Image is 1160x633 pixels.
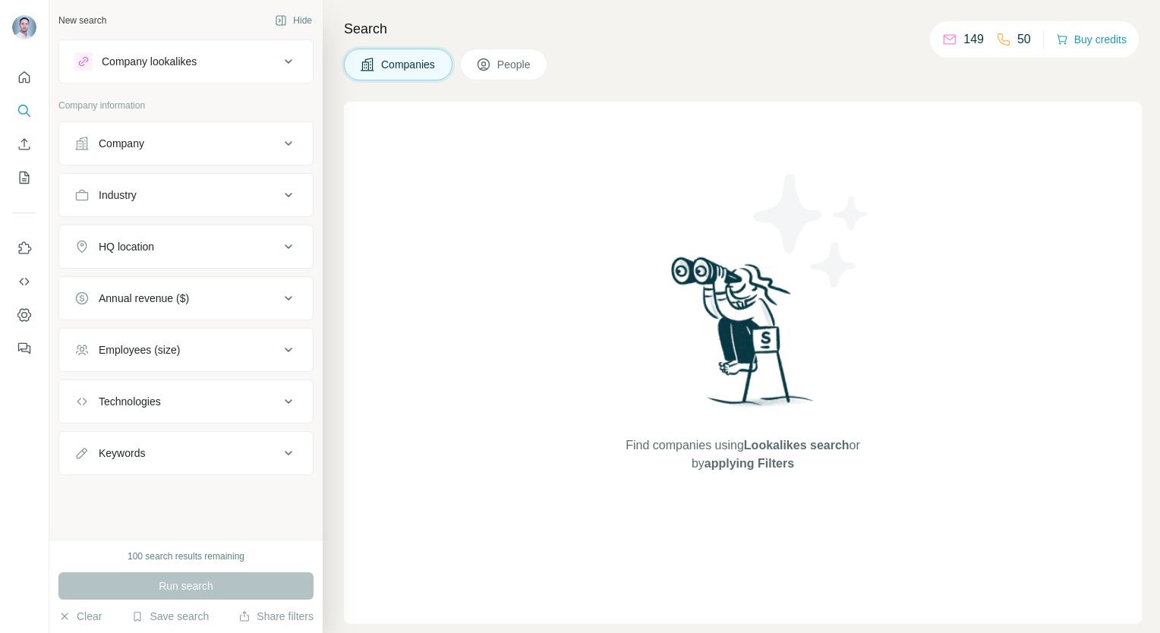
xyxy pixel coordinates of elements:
span: People [497,57,532,72]
button: Use Surfe on LinkedIn [12,235,36,262]
button: Search [12,97,36,124]
button: My lists [12,164,36,191]
div: 100 search results remaining [128,550,244,563]
div: Technologies [99,394,161,409]
button: Clear [58,609,102,624]
button: Industry [59,177,313,213]
button: Hide [264,9,323,32]
div: Employees (size) [99,342,180,357]
p: Company information [58,99,314,112]
div: Keywords [99,446,145,461]
img: Surfe Illustration - Woman searching with binoculars [664,253,822,422]
p: 50 [1017,30,1031,49]
div: HQ location [99,239,154,254]
button: Quick start [12,64,36,91]
img: Surfe Illustration - Stars [743,162,880,299]
button: Company [59,125,313,162]
button: Save search [131,609,209,624]
span: Find companies using or by [621,436,864,473]
span: applying Filters [705,457,794,470]
h4: Search [344,18,1142,39]
p: 149 [963,30,984,49]
div: New search [58,14,106,27]
button: Technologies [59,383,313,420]
button: Buy credits [1056,29,1127,50]
button: Annual revenue ($) [59,280,313,316]
span: Lookalikes search [744,439,850,452]
button: HQ location [59,228,313,265]
div: Company lookalikes [102,54,197,69]
div: Company [99,136,144,151]
button: Employees (size) [59,332,313,368]
button: Company lookalikes [59,43,313,80]
button: Feedback [12,335,36,362]
div: Industry [99,187,137,203]
button: Use Surfe API [12,268,36,295]
button: Enrich CSV [12,131,36,158]
button: Share filters [238,609,314,624]
span: Companies [381,57,437,72]
button: Keywords [59,435,313,471]
img: Avatar [12,15,36,39]
div: Annual revenue ($) [99,291,189,306]
button: Dashboard [12,301,36,329]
